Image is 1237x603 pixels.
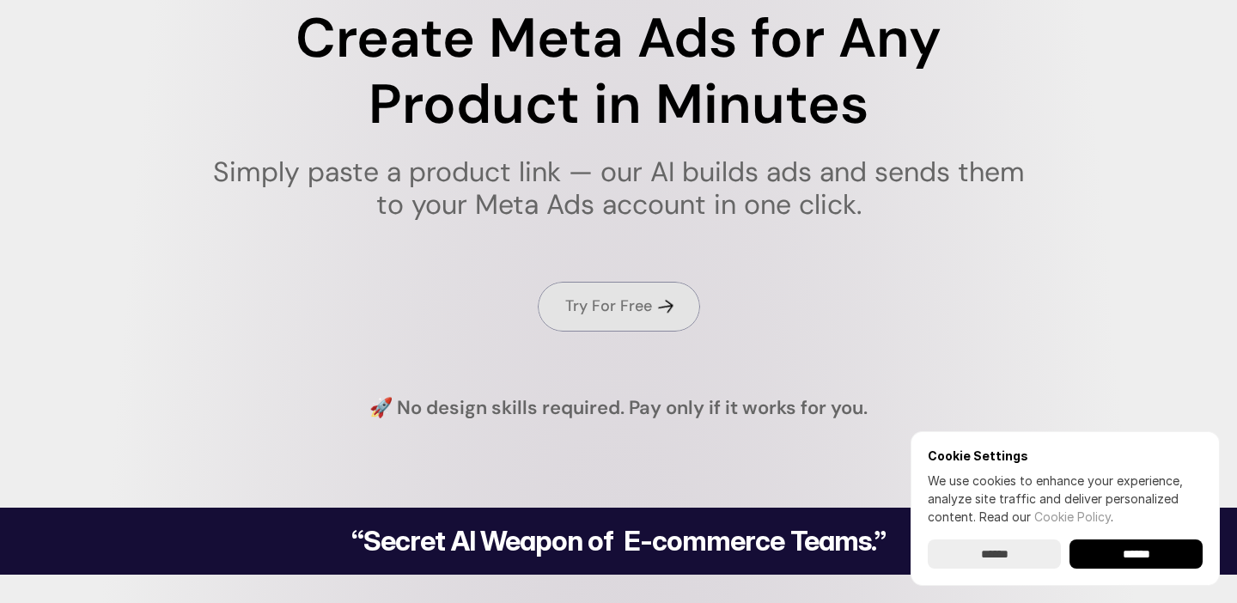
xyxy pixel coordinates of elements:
a: Cookie Policy [1034,509,1111,524]
h1: Simply paste a product link — our AI builds ads and sends them to your Meta Ads account in one cl... [202,155,1036,222]
a: Try For Free [538,282,700,331]
h2: “Secret AI Weapon of E-commerce Teams.” [308,527,929,555]
h6: Cookie Settings [928,448,1203,463]
h4: 🚀 No design skills required. Pay only if it works for you. [369,395,868,422]
span: Read our . [979,509,1113,524]
h4: Try For Free [565,295,652,317]
p: We use cookies to enhance your experience, analyze site traffic and deliver personalized content. [928,472,1203,526]
h1: Create Meta Ads for Any Product in Minutes [202,6,1036,138]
